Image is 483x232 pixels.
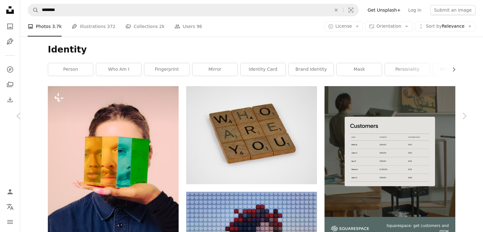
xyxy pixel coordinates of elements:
a: Explore [4,63,16,76]
a: Log in / Sign up [4,185,16,198]
img: file-1747939376688-baf9a4a454ffimage [325,86,455,217]
a: who am i [96,63,141,76]
button: Menu [4,216,16,228]
span: 96 [197,23,202,30]
button: Visual search [343,4,358,16]
button: Language [4,201,16,213]
button: License [325,21,363,31]
span: Sort by [426,24,441,29]
button: Clear [329,4,343,16]
form: Find visuals sitewide [28,4,359,16]
span: 372 [107,23,116,30]
a: brown wooden puzzle game board [186,132,317,138]
h1: Identity [48,44,455,55]
a: Collections [4,78,16,91]
a: Users 96 [175,16,202,36]
button: scroll list to the right [448,63,455,76]
a: Photos [4,20,16,33]
span: License [336,24,352,29]
button: Submit an image [430,5,475,15]
button: Sort byRelevance [415,21,475,31]
a: Collections 2k [125,16,164,36]
span: 2k [159,23,164,30]
a: brand identity [289,63,334,76]
a: person [48,63,93,76]
a: Next [445,86,483,146]
a: Illustrations 372 [72,16,115,36]
a: Get Unsplash+ [364,5,404,15]
a: Log in [404,5,425,15]
a: Illustrations [4,35,16,48]
span: Relevance [426,23,464,30]
img: brown wooden puzzle game board [186,86,317,184]
a: mask [337,63,382,76]
button: Orientation [365,21,412,31]
img: file-1747939142011-51e5cc87e3c9 [331,226,369,231]
button: Search Unsplash [28,4,39,16]
a: self reflection [433,63,478,76]
span: Orientation [376,24,401,29]
a: fingerprint [144,63,189,76]
a: identity card [241,63,286,76]
a: mirror [192,63,237,76]
a: personality [385,63,430,76]
a: a woman holding a piece of paper with a picture of a man's face [48,181,179,187]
